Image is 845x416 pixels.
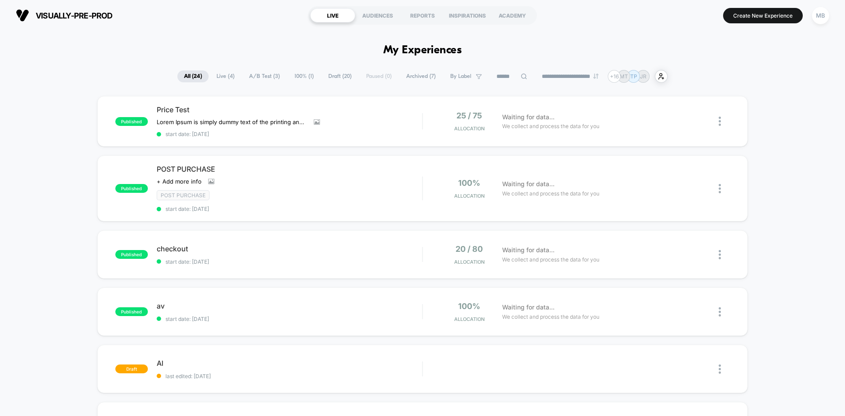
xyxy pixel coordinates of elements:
span: A/B Test ( 3 ) [242,70,287,82]
span: start date: [DATE] [157,206,422,212]
span: last edited: [DATE] [157,373,422,379]
span: 100% [458,302,480,311]
span: Allocation [454,259,485,265]
div: MB [812,7,829,24]
h1: My Experiences [383,44,462,57]
button: visually-pre-prod [13,8,115,22]
img: close [719,184,721,193]
img: close [719,117,721,126]
span: By Label [450,73,471,80]
div: ACADEMY [490,8,535,22]
span: Live ( 4 ) [210,70,241,82]
span: published [115,307,148,316]
div: INSPIRATIONS [445,8,490,22]
img: close [719,364,721,374]
button: Create New Experience [723,8,803,23]
span: We collect and process the data for you [502,122,599,130]
span: Waiting for data... [502,302,555,312]
span: published [115,250,148,259]
span: av [157,302,422,310]
span: Post Purchase [157,190,209,200]
span: Allocation [454,125,485,132]
span: start date: [DATE] [157,316,422,322]
div: + 16 [608,70,621,83]
span: Waiting for data... [502,112,555,122]
span: Draft ( 20 ) [322,70,358,82]
span: 20 / 80 [456,244,483,254]
div: REPORTS [400,8,445,22]
span: published [115,184,148,193]
img: end [593,74,599,79]
span: Price Test [157,105,422,114]
div: LIVE [310,8,355,22]
span: Allocation [454,316,485,322]
span: POST PURCHASE [157,165,422,173]
span: 100% [458,178,480,188]
span: published [115,117,148,126]
span: We collect and process the data for you [502,255,599,264]
span: start date: [DATE] [157,258,422,265]
span: AI [157,359,422,368]
span: All ( 24 ) [177,70,209,82]
span: checkout [157,244,422,253]
img: Visually logo [16,9,29,22]
span: Lorem Ipsum is simply dummy text of the printing and typesetting industry. Lorem Ipsum has been t... [157,118,307,125]
p: JR [640,73,647,80]
span: Allocation [454,193,485,199]
span: start date: [DATE] [157,131,422,137]
img: close [719,307,721,317]
span: + Add more info [157,178,202,185]
span: visually-pre-prod [36,11,113,20]
img: close [719,250,721,259]
span: draft [115,364,148,373]
p: TP [630,73,637,80]
span: 25 / 75 [456,111,482,120]
span: Waiting for data... [502,245,555,255]
span: Archived ( 7 ) [400,70,442,82]
span: 100% ( 1 ) [288,70,320,82]
button: MB [809,7,832,25]
span: We collect and process the data for you [502,189,599,198]
span: Waiting for data... [502,179,555,189]
span: We collect and process the data for you [502,313,599,321]
div: AUDIENCES [355,8,400,22]
p: MT [620,73,628,80]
